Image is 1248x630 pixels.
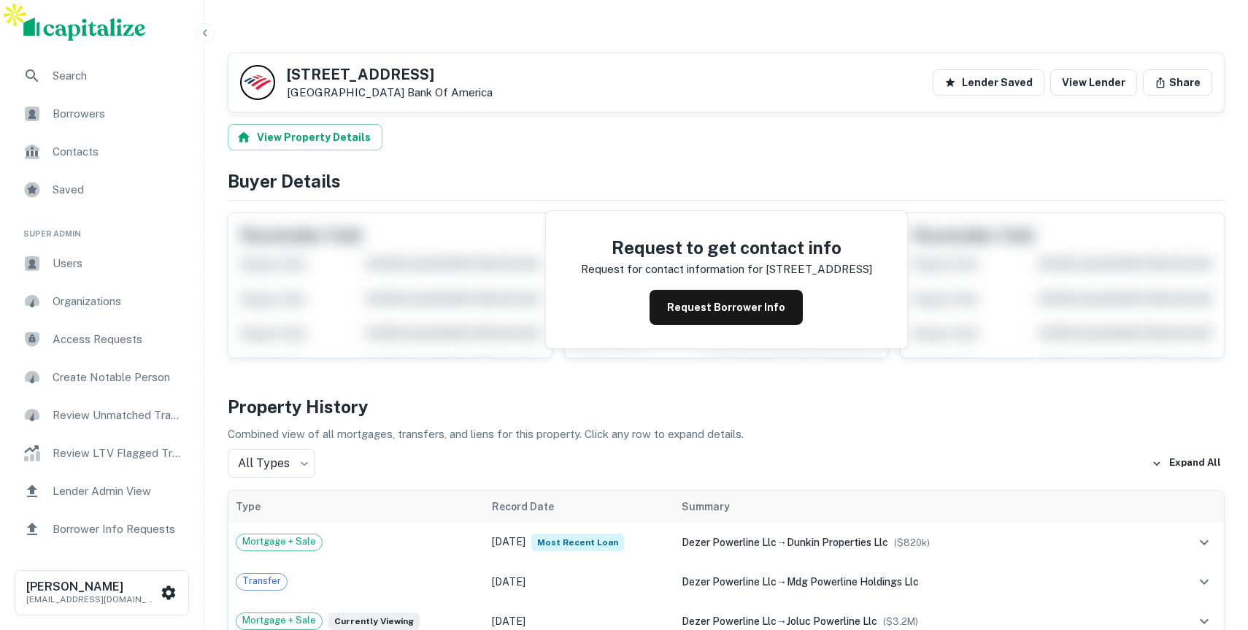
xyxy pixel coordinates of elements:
[12,58,192,93] a: Search
[228,393,1225,420] h4: Property History
[236,613,322,628] span: Mortgage + Sale
[12,96,192,131] a: Borrowers
[12,172,192,207] a: Saved
[15,570,189,615] button: [PERSON_NAME][EMAIL_ADDRESS][DOMAIN_NAME]
[894,537,930,548] span: ($ 820k )
[1192,530,1217,555] button: expand row
[581,261,763,278] p: Request for contact information for
[12,246,192,281] a: Users
[236,534,322,549] span: Mortgage + Sale
[787,615,877,627] span: joluc powerline llc
[883,616,918,627] span: ($ 3.2M )
[674,491,1173,523] th: Summary
[236,574,287,588] span: Transfer
[53,331,183,348] span: Access Requests
[787,576,919,588] span: mdg powerline holdings llc
[53,255,183,272] span: Users
[12,398,192,433] a: Review Unmatched Transactions
[53,293,183,310] span: Organizations
[1175,466,1248,537] iframe: Chat Widget
[23,18,146,41] img: capitalize-logo.png
[787,537,888,548] span: dunkin properties llc
[682,534,1166,550] div: →
[53,407,183,424] span: Review Unmatched Transactions
[228,491,485,523] th: Type
[12,284,192,319] a: Organizations
[12,436,192,471] a: Review LTV Flagged Transactions
[53,105,183,123] span: Borrowers
[1192,569,1217,594] button: expand row
[485,562,674,602] td: [DATE]
[228,168,1225,194] h4: Buyer Details
[531,534,624,551] span: Most Recent Loan
[287,86,493,99] p: [GEOGRAPHIC_DATA]
[485,523,674,562] td: [DATE]
[53,369,183,386] span: Create Notable Person
[933,69,1044,96] button: Lender Saved
[12,474,192,509] a: Lender Admin View
[328,612,420,630] span: Currently viewing
[12,360,192,395] a: Create Notable Person
[1143,69,1212,96] button: Share
[682,615,777,627] span: dezer powerline llc
[650,290,803,325] button: Request Borrower Info
[228,426,1225,443] p: Combined view of all mortgages, transfers, and liens for this property. Click any row to expand d...
[682,613,1166,629] div: →
[53,181,183,199] span: Saved
[12,210,192,246] li: Super Admin
[682,537,777,548] span: dezer powerline llc
[12,134,192,169] a: Contacts
[228,124,382,150] button: View Property Details
[682,576,777,588] span: dezer powerline llc
[485,491,674,523] th: Record Date
[53,520,183,538] span: Borrower Info Requests
[53,67,183,85] span: Search
[682,574,1166,590] div: →
[12,322,192,357] a: Access Requests
[1050,69,1137,96] a: View Lender
[407,86,493,99] a: Bank Of America
[53,483,183,500] span: Lender Admin View
[581,234,872,261] h4: Request to get contact info
[766,261,872,278] p: [STREET_ADDRESS]
[228,449,315,478] div: All Types
[12,550,192,585] a: Borrowers
[12,512,192,547] a: Borrower Info Requests
[53,445,183,462] span: Review LTV Flagged Transactions
[287,67,493,82] h5: [STREET_ADDRESS]
[53,143,183,161] span: Contacts
[26,593,158,606] p: [EMAIL_ADDRESS][DOMAIN_NAME]
[26,581,158,593] h6: [PERSON_NAME]
[1148,453,1225,475] button: Expand All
